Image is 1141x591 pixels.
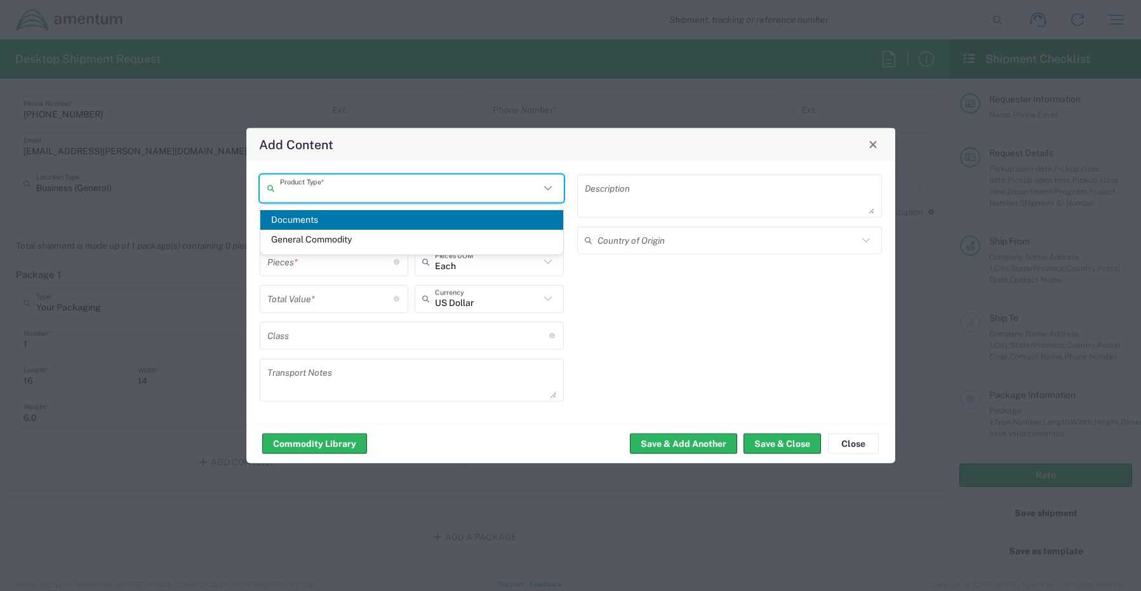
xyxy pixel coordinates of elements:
[262,434,367,454] button: Commodity Library
[744,434,821,454] button: Save & Close
[828,434,879,454] button: Close
[260,210,564,230] span: Documents
[864,135,882,153] button: Close
[630,434,737,454] button: Save & Add Another
[259,135,333,154] h4: Add Content
[260,230,564,249] span: General Commodity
